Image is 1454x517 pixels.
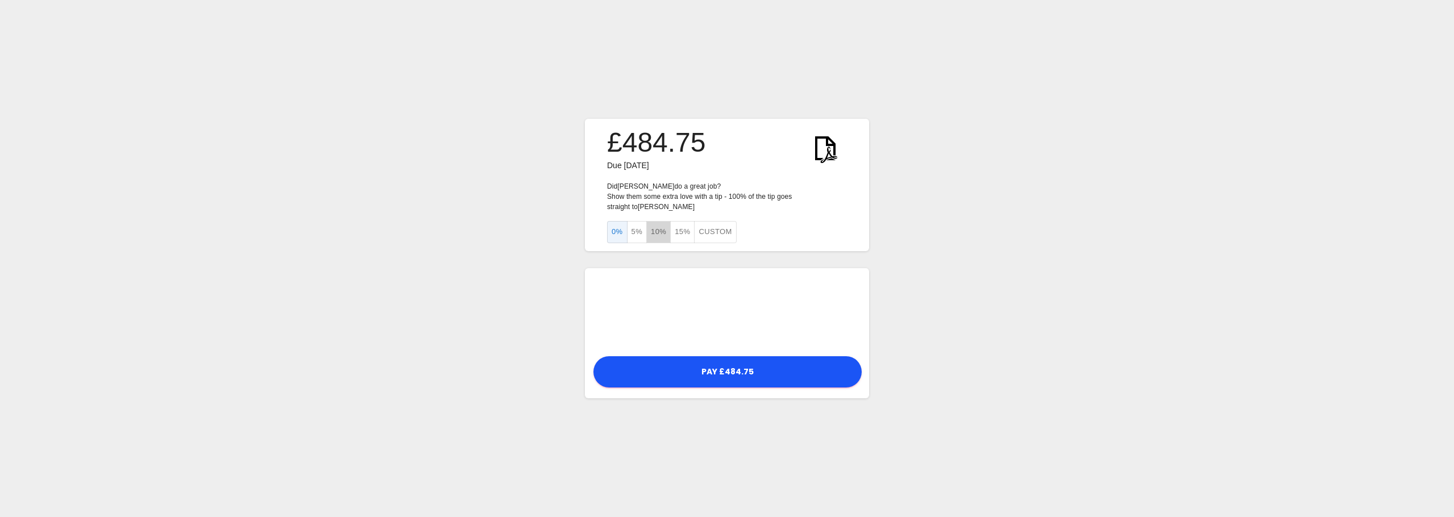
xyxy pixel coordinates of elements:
p: Did [PERSON_NAME] do a great job? Show them some extra love with a tip - 100% of the tip goes str... [607,181,847,212]
button: 0% [607,221,628,243]
span: Due [DATE] [607,161,649,170]
button: Pay £484.75 [593,356,862,387]
button: 15% [670,221,695,243]
button: Custom [694,221,736,243]
iframe: Secure payment input frame [591,274,863,349]
button: 10% [646,221,671,243]
h3: £484.75 [607,127,706,159]
img: KWtEnYElUAjQEnRfPUW9W5ea6t5aBiGYRiGYRiGYRg1o9H4B2ScLFicwGxqAAAAAElFTkSuQmCC [804,127,847,170]
button: 5% [627,221,647,243]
